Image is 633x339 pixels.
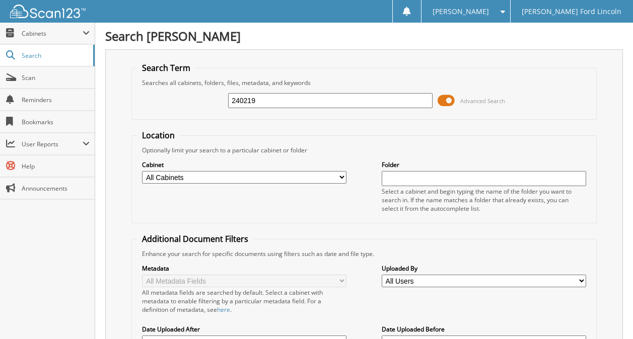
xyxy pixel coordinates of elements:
[137,233,253,244] legend: Additional Document Filters
[137,62,195,73] legend: Search Term
[460,97,505,105] span: Advanced Search
[382,325,586,333] label: Date Uploaded Before
[137,249,591,258] div: Enhance your search for specific documents using filters such as date and file type.
[142,288,346,314] div: All metadata fields are searched by default. Select a cabinet with metadata to enable filtering b...
[22,162,90,171] span: Help
[583,291,633,339] iframe: Chat Widget
[217,305,230,314] a: here
[137,78,591,87] div: Searches all cabinets, folders, files, metadata, and keywords
[22,51,88,60] span: Search
[22,184,90,193] span: Announcements
[22,118,90,126] span: Bookmarks
[433,9,489,15] span: [PERSON_NAME]
[142,325,346,333] label: Date Uploaded After
[22,140,83,148] span: User Reports
[382,264,586,273] label: Uploaded By
[522,9,621,15] span: [PERSON_NAME] Ford Lincoln
[22,73,90,82] span: Scan
[105,28,623,44] h1: Search [PERSON_NAME]
[22,29,83,38] span: Cabinets
[22,96,90,104] span: Reminders
[142,264,346,273] label: Metadata
[142,160,346,169] label: Cabinet
[10,5,86,18] img: scan123-logo-white.svg
[382,160,586,169] label: Folder
[137,130,180,141] legend: Location
[137,146,591,154] div: Optionally limit your search to a particular cabinet or folder
[382,187,586,213] div: Select a cabinet and begin typing the name of the folder you want to search in. If the name match...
